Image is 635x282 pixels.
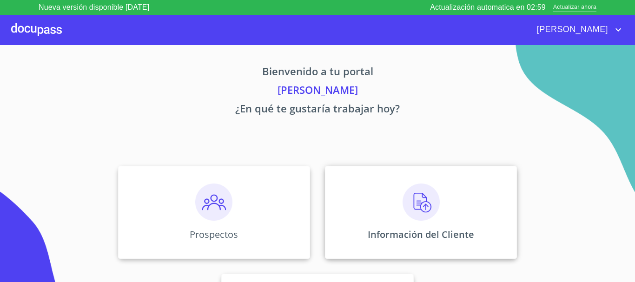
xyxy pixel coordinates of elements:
p: Bienvenido a tu portal [31,64,604,82]
img: prospectos.png [195,184,232,221]
button: account of current user [530,22,624,37]
img: carga.png [403,184,440,221]
p: Nueva versión disponible [DATE] [39,2,149,13]
p: Información del Cliente [368,228,474,241]
p: Prospectos [190,228,238,241]
span: Actualizar ahora [553,3,596,13]
p: Actualización automatica en 02:59 [430,2,546,13]
p: ¿En qué te gustaría trabajar hoy? [31,101,604,119]
span: [PERSON_NAME] [530,22,613,37]
p: [PERSON_NAME] [31,82,604,101]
